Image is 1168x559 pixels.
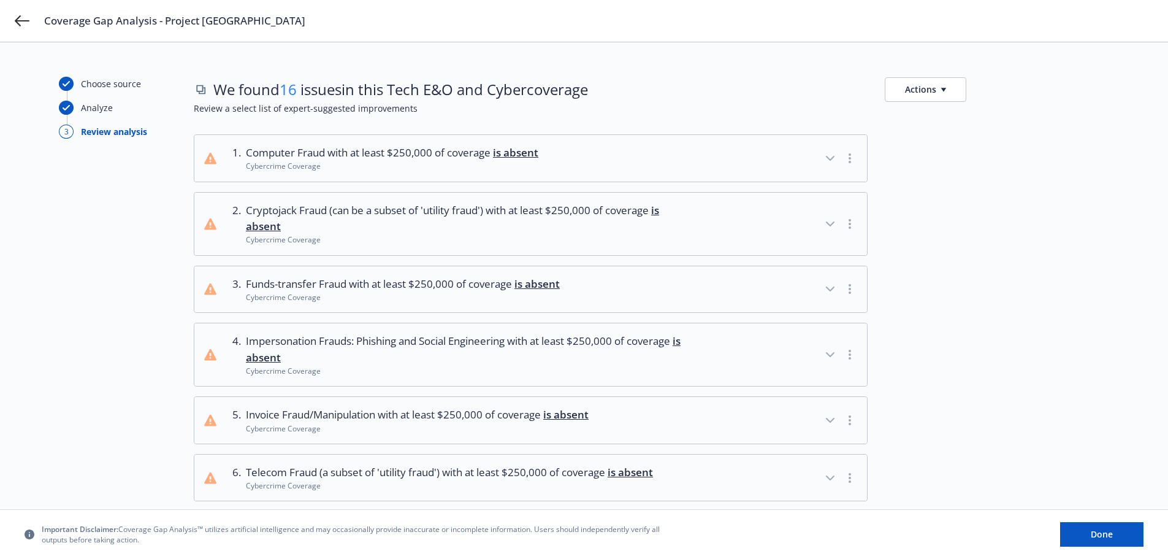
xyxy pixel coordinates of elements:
span: Review a select list of expert-suggested improvements [194,102,1109,115]
div: Analyze [81,101,113,114]
div: 2 . [226,202,241,245]
span: Coverage Gap Analysis - Project [GEOGRAPHIC_DATA] [44,13,305,28]
div: Cybercrime Coverage [246,480,653,491]
span: is absent [543,407,589,422]
div: Cybercrime Coverage [246,234,694,245]
div: Cybercrime Coverage [246,366,694,376]
span: Funds-transfer Fraud with at least $250,000 of coverage [246,276,560,292]
span: is absent [608,465,653,479]
span: Cryptojack Fraud (can be a subset of 'utility fraud') with at least $250,000 of coverage [246,202,694,235]
span: 16 [280,79,297,99]
div: 3 [59,125,74,139]
div: Cybercrime Coverage [246,292,560,303]
span: is absent [246,334,681,364]
div: Cybercrime Coverage [246,423,589,434]
span: Coverage Gap Analysis™ utilizes artificial intelligence and may occasionally provide inaccurate o... [42,524,667,545]
span: is absent [493,145,538,160]
div: Review analysis [81,125,147,138]
div: 4 . [226,333,241,376]
button: Actions [885,77,966,102]
div: 3 . [226,276,241,303]
div: Cybercrime Coverage [246,161,538,171]
button: 6.Telecom Fraud (a subset of 'utility fraud') with at least $250,000 of coverage is absentCybercr... [194,455,867,501]
div: Choose source [81,77,141,90]
button: 3.Funds-transfer Fraud with at least $250,000 of coverage is absentCybercrime Coverage [194,266,867,313]
span: Done [1091,528,1113,540]
div: 1 . [226,145,241,172]
div: 6 . [226,465,241,492]
span: We found issues in this Tech E&O and Cyber coverage [213,79,588,100]
button: 4.Impersonation Frauds: Phishing and Social Engineering with at least $250,000 of coverage is abs... [194,323,867,386]
span: Invoice Fraud/Manipulation with at least $250,000 of coverage [246,407,589,423]
button: 5.Invoice Fraud/Manipulation with at least $250,000 of coverage is absentCybercrime Coverage [194,397,867,444]
span: Important Disclaimer: [42,524,118,534]
button: Done [1060,522,1143,547]
div: 5 . [226,407,241,434]
span: Computer Fraud with at least $250,000 of coverage [246,145,538,161]
button: 1.Computer Fraud with at least $250,000 of coverage is absentCybercrime Coverage [194,135,867,182]
button: 2.Cryptojack Fraud (can be a subset of 'utility fraud') with at least $250,000 of coverage is abs... [194,193,867,255]
span: Telecom Fraud (a subset of 'utility fraud') with at least $250,000 of coverage [246,465,653,480]
span: is absent [514,277,560,291]
span: Impersonation Frauds: Phishing and Social Engineering with at least $250,000 of coverage [246,333,694,366]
